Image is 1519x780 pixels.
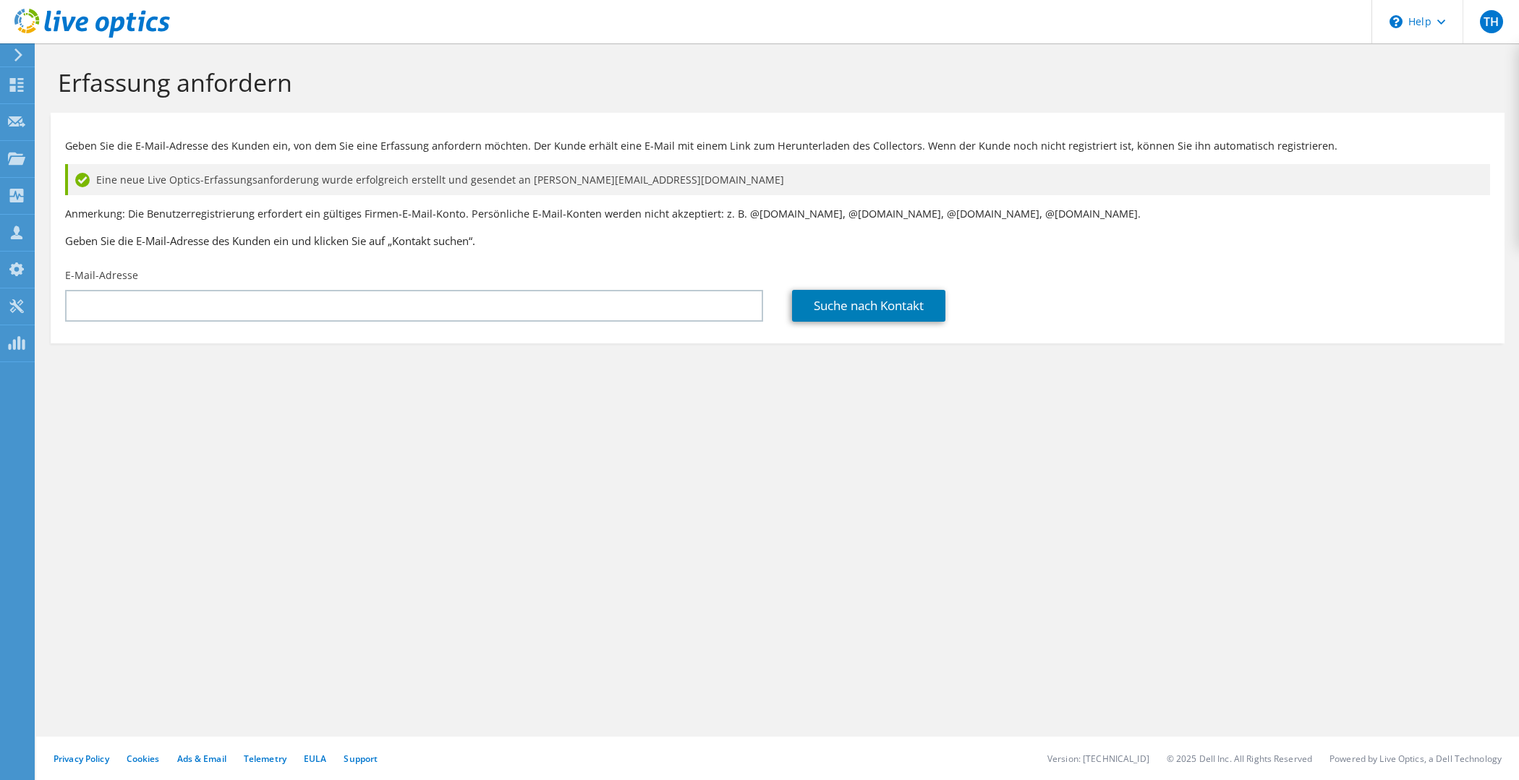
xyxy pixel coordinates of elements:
[65,206,1490,222] p: Anmerkung: Die Benutzerregistrierung erfordert ein gültiges Firmen-E-Mail-Konto. Persönliche E-Ma...
[244,753,286,765] a: Telemetry
[1329,753,1502,765] li: Powered by Live Optics, a Dell Technology
[58,67,1490,98] h1: Erfassung anfordern
[65,268,138,283] label: E-Mail-Adresse
[344,753,378,765] a: Support
[1167,753,1312,765] li: © 2025 Dell Inc. All Rights Reserved
[65,233,1490,249] h3: Geben Sie die E-Mail-Adresse des Kunden ein und klicken Sie auf „Kontakt suchen“.
[304,753,326,765] a: EULA
[792,290,945,322] a: Suche nach Kontakt
[1390,15,1403,28] svg: \n
[127,753,160,765] a: Cookies
[1047,753,1149,765] li: Version: [TECHNICAL_ID]
[65,138,1490,154] p: Geben Sie die E-Mail-Adresse des Kunden ein, von dem Sie eine Erfassung anfordern möchten. Der Ku...
[54,753,109,765] a: Privacy Policy
[96,172,784,188] span: Eine neue Live Optics-Erfassungsanforderung wurde erfolgreich erstellt und gesendet an [PERSON_NA...
[1480,10,1503,33] span: TH
[177,753,226,765] a: Ads & Email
